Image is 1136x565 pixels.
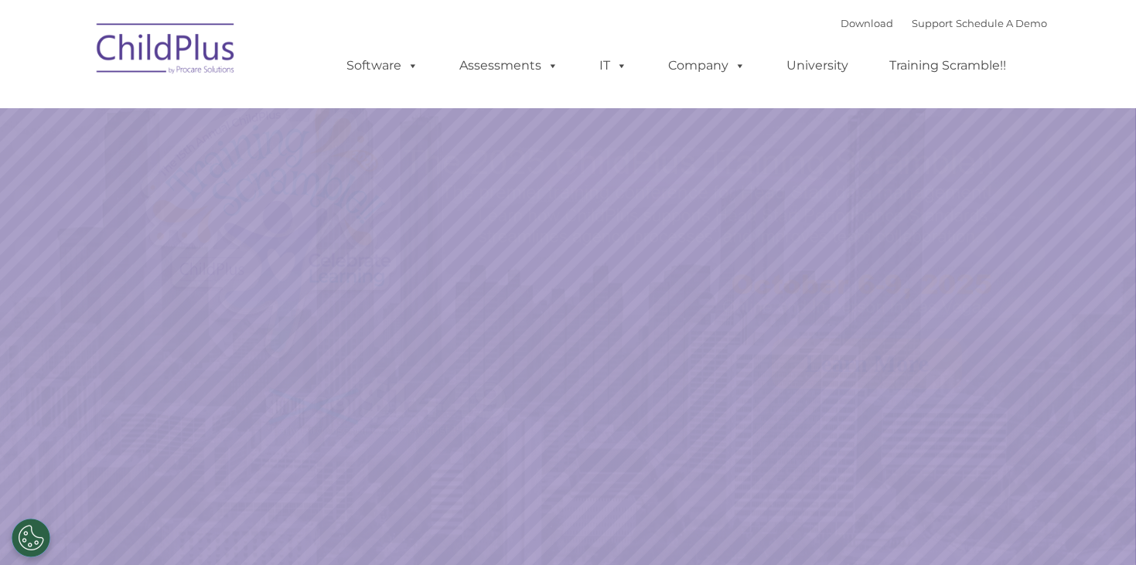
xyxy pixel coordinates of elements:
a: Software [332,50,435,81]
a: Company [653,50,762,81]
a: Assessments [445,50,575,81]
a: IT [585,50,643,81]
a: Schedule A Demo [957,17,1048,29]
a: University [772,50,865,81]
button: Cookies Settings [12,519,50,557]
img: ChildPlus by Procare Solutions [89,12,244,90]
a: Download [841,17,894,29]
a: Support [913,17,953,29]
font: | [841,17,1048,29]
a: Learn More [772,339,962,389]
a: Training Scramble!! [875,50,1022,81]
